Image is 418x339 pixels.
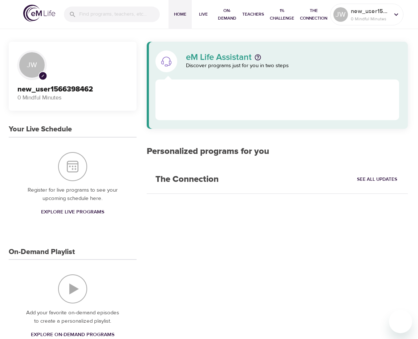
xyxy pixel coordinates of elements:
[195,11,212,18] span: Live
[186,53,252,62] p: eM Life Assistant
[147,166,227,193] h2: The Connection
[23,5,55,22] img: logo
[357,175,397,184] span: See All Updates
[41,208,104,217] span: Explore Live Programs
[17,85,128,94] h3: new_user1566398462
[351,16,389,22] p: 0 Mindful Minutes
[270,7,294,22] span: 1% Challenge
[23,309,122,325] p: Add your favorite on-demand episodes to create a personalized playlist.
[9,248,75,256] h3: On-Demand Playlist
[171,11,189,18] span: Home
[17,94,128,102] p: 0 Mindful Minutes
[147,146,408,157] h2: Personalized programs for you
[23,186,122,203] p: Register for live programs to see your upcoming schedule here.
[389,310,412,333] iframe: Button to launch messaging window
[9,125,72,134] h3: Your Live Schedule
[218,7,236,22] span: On-Demand
[333,7,348,22] div: JW
[300,7,327,22] span: The Connection
[161,56,172,67] img: eM Life Assistant
[242,11,264,18] span: Teachers
[355,174,399,185] a: See All Updates
[58,274,87,303] img: On-Demand Playlist
[38,205,107,219] a: Explore Live Programs
[58,152,87,181] img: Your Live Schedule
[79,7,160,22] input: Find programs, teachers, etc...
[17,50,46,79] div: JW
[351,7,389,16] p: new_user1566398462
[186,62,399,70] p: Discover programs just for you in two steps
